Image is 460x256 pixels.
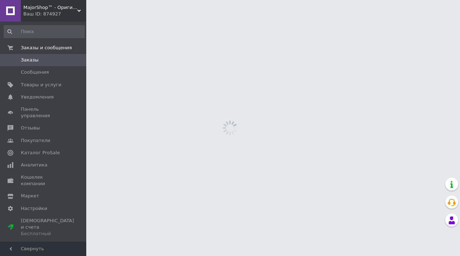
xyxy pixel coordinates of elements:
[21,150,60,156] span: Каталог ProSale
[21,82,61,88] span: Товары и услуги
[21,205,47,212] span: Настройки
[21,174,66,187] span: Кошелек компании
[21,94,54,100] span: Уведомления
[21,193,39,199] span: Маркет
[4,25,85,38] input: Поиск
[21,69,49,76] span: Сообщения
[23,4,77,11] span: MajorShop™ - Оригинальные Аксессуары для гаджетов
[21,125,40,131] span: Отзывы
[21,230,74,237] div: Бесплатный
[21,218,74,237] span: [DEMOGRAPHIC_DATA] и счета
[23,11,86,17] div: Ваш ID: 874927
[21,137,50,144] span: Покупатели
[21,162,47,168] span: Аналитика
[21,106,66,119] span: Панель управления
[21,57,38,63] span: Заказы
[21,45,72,51] span: Заказы и сообщения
